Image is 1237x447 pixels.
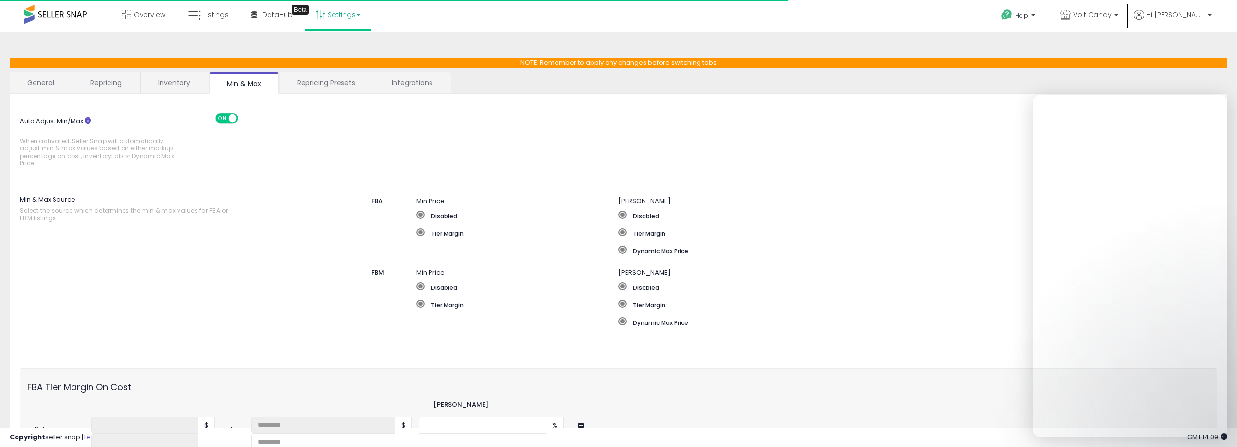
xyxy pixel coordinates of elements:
[1033,95,1227,437] iframe: Intercom live chat
[219,425,251,434] span: and
[416,282,618,292] label: Disabled
[141,72,208,93] a: Inventory
[10,58,1227,68] p: NOTE: Remember to apply any changes before switching tabs
[209,72,279,94] a: Min & Max
[618,282,1022,292] label: Disabled
[292,5,309,15] div: Tooltip anchor
[134,10,165,19] span: Overview
[73,72,139,93] a: Repricing
[20,137,179,167] span: When activated, Seller Snap will automatically adjust min & max values based on either markup per...
[83,432,125,442] a: Terms of Use
[203,10,229,19] span: Listings
[395,417,412,433] span: $
[416,197,445,206] span: Min Price
[618,211,1123,220] label: Disabled
[20,375,219,393] label: FBA Tier Margin On Cost
[416,300,618,309] label: Tier Margin
[1001,9,1013,21] i: Get Help
[262,10,293,19] span: DataHub
[20,192,280,227] label: Min & Max Source
[618,197,671,206] span: [PERSON_NAME]
[416,228,618,238] label: Tier Margin
[1015,11,1028,19] span: Help
[1134,10,1212,32] a: Hi [PERSON_NAME]
[10,433,169,442] div: seller snap | |
[618,228,1123,238] label: Tier Margin
[27,425,91,434] span: Between
[416,268,445,277] span: Min Price
[416,211,618,220] label: Disabled
[433,400,488,410] label: [PERSON_NAME]
[371,197,383,206] span: FBA
[993,1,1045,32] a: Help
[280,72,373,93] a: Repricing Presets
[618,300,1022,309] label: Tier Margin
[618,246,1123,255] label: Dynamic Max Price
[10,432,45,442] strong: Copyright
[1147,10,1205,19] span: Hi [PERSON_NAME]
[237,114,252,122] span: OFF
[10,72,72,93] a: General
[216,114,229,122] span: ON
[20,207,235,222] span: Select the source which determines the min & max values for FBA or FBM listings.
[546,417,564,433] span: %
[13,113,215,172] label: Auto Adjust Min/Max
[374,72,450,93] a: Integrations
[1073,10,1112,19] span: Volt Candy
[371,268,384,277] span: FBM
[618,268,671,277] span: [PERSON_NAME]
[198,417,215,433] span: $
[618,317,1022,327] label: Dynamic Max Price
